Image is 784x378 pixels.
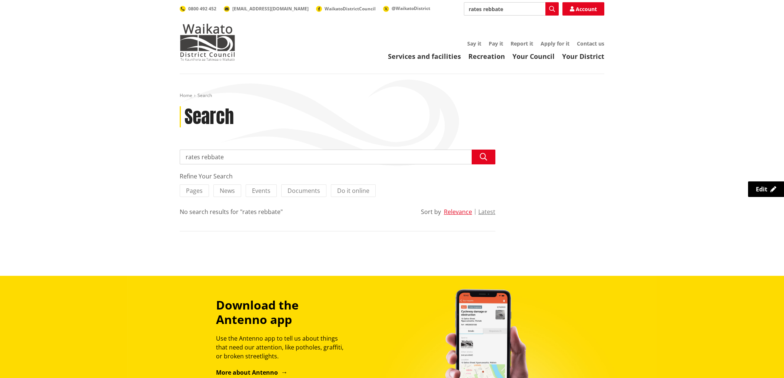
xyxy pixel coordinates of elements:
a: Apply for it [541,40,569,47]
a: Say it [467,40,481,47]
h1: Search [185,106,234,128]
input: Search input [180,150,495,164]
div: Sort by [421,207,441,216]
a: Report it [511,40,533,47]
button: Relevance [444,208,472,215]
a: Account [562,2,604,16]
span: 0800 492 452 [188,6,216,12]
span: WaikatoDistrictCouncil [325,6,376,12]
span: Edit [756,185,767,193]
a: 0800 492 452 [180,6,216,12]
a: Home [180,92,192,98]
span: Pages [186,187,203,195]
p: Use the Antenno app to tell us about things that need our attention, like potholes, graffiti, or ... [216,334,350,361]
input: Search input [464,2,559,16]
span: Events [252,187,270,195]
span: Documents [288,187,320,195]
a: Edit [748,181,784,197]
a: Contact us [577,40,604,47]
span: News [220,187,235,195]
img: Waikato District Council - Te Kaunihera aa Takiwaa o Waikato [180,24,235,61]
div: No search results for "rates rebbate" [180,207,283,216]
div: Refine Your Search [180,172,495,181]
span: [EMAIL_ADDRESS][DOMAIN_NAME] [232,6,309,12]
a: Pay it [489,40,503,47]
a: WaikatoDistrictCouncil [316,6,376,12]
a: Your District [562,52,604,61]
button: Latest [478,208,495,215]
a: Your Council [512,52,555,61]
a: Services and facilities [388,52,461,61]
a: More about Antenno [216,368,288,377]
span: Do it online [337,187,369,195]
span: @WaikatoDistrict [392,5,430,11]
a: @WaikatoDistrict [383,5,430,11]
a: Recreation [468,52,505,61]
span: Search [197,92,212,98]
nav: breadcrumb [180,93,604,99]
a: [EMAIL_ADDRESS][DOMAIN_NAME] [224,6,309,12]
h3: Download the Antenno app [216,298,350,327]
